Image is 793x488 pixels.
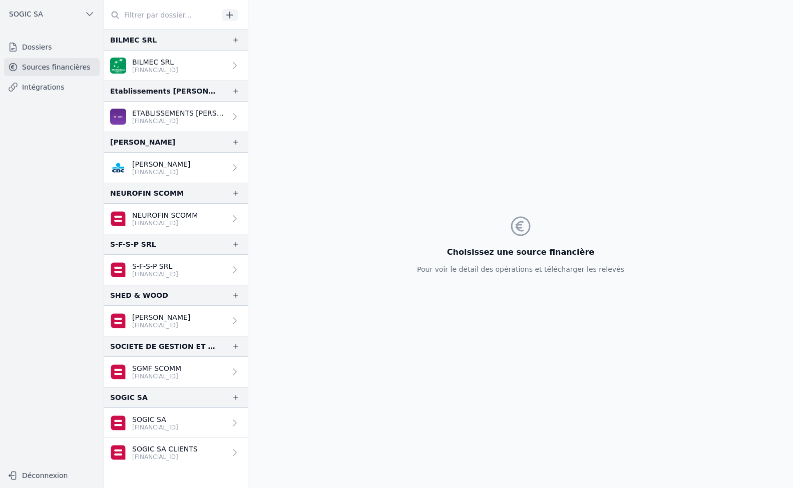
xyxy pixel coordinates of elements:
img: CBC_CREGBEBB.png [110,160,126,176]
p: [FINANCIAL_ID] [132,372,181,380]
p: Pour voir le détail des opérations et télécharger les relevés [417,264,624,274]
div: SOGIC SA [110,391,148,403]
button: SOGIC SA [4,6,100,22]
div: SHED & WOOD [110,289,168,301]
img: belfius-1.png [110,262,126,278]
a: SOGIC SA CLIENTS [FINANCIAL_ID] [104,438,248,467]
p: [PERSON_NAME] [132,159,190,169]
div: BILMEC SRL [110,34,157,46]
a: Intégrations [4,78,100,96]
p: [FINANCIAL_ID] [132,321,190,329]
div: [PERSON_NAME] [110,136,175,148]
div: SOCIETE DE GESTION ET DE MOYENS POUR FIDUCIAIRES SCS [110,340,216,352]
p: [FINANCIAL_ID] [132,270,178,278]
p: BILMEC SRL [132,57,178,67]
a: SOGIC SA [FINANCIAL_ID] [104,408,248,438]
h3: Choisissez une source financière [417,246,624,258]
img: BNP_BE_BUSINESS_GEBABEBB.png [110,58,126,74]
p: ETABLISSEMENTS [PERSON_NAME] & F [132,108,226,118]
img: belfius-1.png [110,415,126,431]
p: NEUROFIN SCOMM [132,210,198,220]
span: SOGIC SA [9,9,43,19]
img: belfius-1.png [110,211,126,227]
a: NEUROFIN SCOMM [FINANCIAL_ID] [104,204,248,234]
p: [FINANCIAL_ID] [132,219,198,227]
button: Déconnexion [4,467,100,483]
img: belfius-1.png [110,364,126,380]
p: [FINANCIAL_ID] [132,453,198,461]
p: S-F-S-P SRL [132,261,178,271]
p: SGMF SCOMM [132,363,181,373]
div: Etablissements [PERSON_NAME] et fils [PERSON_NAME] [110,85,216,97]
img: belfius-1.png [110,444,126,460]
a: S-F-S-P SRL [FINANCIAL_ID] [104,255,248,285]
a: ETABLISSEMENTS [PERSON_NAME] & F [FINANCIAL_ID] [104,102,248,132]
p: [FINANCIAL_ID] [132,117,226,125]
a: SGMF SCOMM [FINANCIAL_ID] [104,357,248,387]
a: BILMEC SRL [FINANCIAL_ID] [104,51,248,81]
img: belfius-1.png [110,313,126,329]
a: Dossiers [4,38,100,56]
a: [PERSON_NAME] [FINANCIAL_ID] [104,153,248,183]
p: SOGIC SA [132,414,178,424]
img: BEOBANK_CTBKBEBX.png [110,109,126,125]
a: [PERSON_NAME] [FINANCIAL_ID] [104,306,248,336]
div: NEUROFIN SCOMM [110,187,184,199]
a: Sources financières [4,58,100,76]
div: S-F-S-P SRL [110,238,156,250]
p: [FINANCIAL_ID] [132,168,190,176]
p: [PERSON_NAME] [132,312,190,322]
p: SOGIC SA CLIENTS [132,444,198,454]
p: [FINANCIAL_ID] [132,423,178,431]
input: Filtrer par dossier... [104,6,218,24]
p: [FINANCIAL_ID] [132,66,178,74]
